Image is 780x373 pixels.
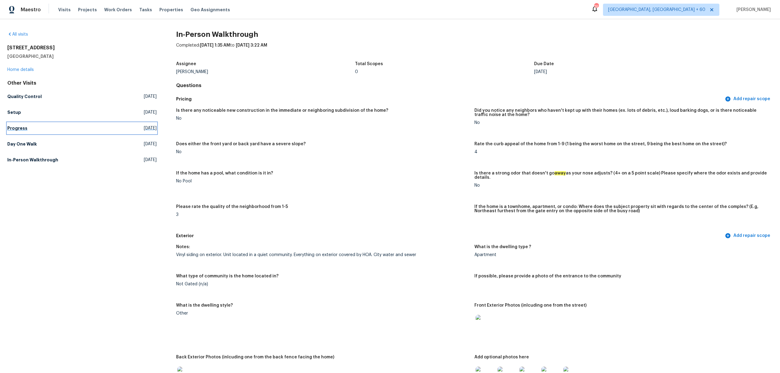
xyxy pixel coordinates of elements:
h5: Add optional photos here [474,355,529,359]
div: [PERSON_NAME] [176,70,355,74]
div: Other Visits [7,80,157,86]
span: Tasks [139,8,152,12]
a: In-Person Walkthrough[DATE] [7,154,157,165]
h5: Back Exterior Photos (inlcuding one from the back fence facing the home) [176,355,334,359]
span: Geo Assignments [190,7,230,13]
h5: If the home has a pool, what condition is it in? [176,171,273,175]
div: Completed: to [176,42,773,58]
h5: Total Scopes [355,62,383,66]
h5: Is there any noticeable new construction in the immediate or neighboring subdivision of the home? [176,108,388,113]
h5: If the home is a townhome, apartment, or condo: Where does the subject property sit with regards ... [474,205,768,213]
h5: What type of community is the home located in? [176,274,278,278]
div: No [176,150,470,154]
h5: If possible, please provide a photo of the entrance to the community [474,274,621,278]
div: Other [176,311,470,315]
h5: Did you notice any neighbors who haven't kept up with their homes (ex. lots of debris, etc.), lou... [474,108,768,117]
span: Maestro [21,7,41,13]
h5: Notes: [176,245,190,249]
h2: In-Person Walkthrough [176,31,773,37]
div: 768 [594,4,598,10]
h5: Quality Control [7,93,42,100]
button: Add repair scope [724,230,773,241]
span: Projects [78,7,97,13]
a: Quality Control[DATE] [7,91,157,102]
div: 4 [474,150,768,154]
h4: Questions [176,83,773,89]
h5: Assignee [176,62,196,66]
h5: What is the dwelling style? [176,303,233,308]
h5: Exterior [176,233,724,239]
span: [DATE] [144,141,157,147]
div: No [474,121,768,125]
h5: [GEOGRAPHIC_DATA] [7,53,157,59]
span: Properties [159,7,183,13]
a: Home details [7,68,34,72]
em: away [555,171,566,175]
h5: Front Exterior Photos (inlcuding one from the street) [474,303,587,308]
div: Apartment [474,253,768,257]
div: No [176,116,470,121]
h5: Does either the front yard or back yard have a severe slope? [176,142,306,146]
div: 3 [176,213,470,217]
a: Day One Walk[DATE] [7,139,157,150]
span: Work Orders [104,7,132,13]
div: Vinyl siding on exterior. Unit located in a quiet community. Everything on exterior covered by HO... [176,253,470,257]
a: Setup[DATE] [7,107,157,118]
span: [DATE] [144,109,157,115]
div: [DATE] [534,70,713,74]
h5: Progress [7,125,27,131]
span: [DATE] [144,157,157,163]
h5: Setup [7,109,21,115]
span: [GEOGRAPHIC_DATA], [GEOGRAPHIC_DATA] + 60 [608,7,705,13]
div: No Pool [176,179,470,183]
div: 0 [355,70,534,74]
h5: Is there a strong odor that doesn't go as your nose adjusts? (4+ on a 5 point scale) Please speci... [474,171,768,180]
span: [DATE] [144,125,157,131]
a: All visits [7,32,28,37]
span: [PERSON_NAME] [734,7,771,13]
h5: Day One Walk [7,141,37,147]
h5: Please rate the quality of the neighborhood from 1-5 [176,205,288,209]
h2: [STREET_ADDRESS] [7,45,157,51]
span: Visits [58,7,71,13]
a: Progress[DATE] [7,123,157,134]
span: Add repair scope [726,95,770,103]
h5: What is the dwelling type ? [474,245,531,249]
h5: Rate the curb appeal of the home from 1-9 (1 being the worst home on the street, 9 being the best... [474,142,727,146]
div: Not Gated (n/a) [176,282,470,286]
div: No [474,183,768,188]
span: Add repair scope [726,232,770,240]
h5: Pricing [176,96,724,102]
button: Add repair scope [724,93,773,105]
h5: In-Person Walkthrough [7,157,58,163]
h5: Due Date [534,62,554,66]
span: [DATE] 3:22 AM [236,43,267,48]
span: [DATE] 1:35 AM [200,43,230,48]
span: [DATE] [144,93,157,100]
